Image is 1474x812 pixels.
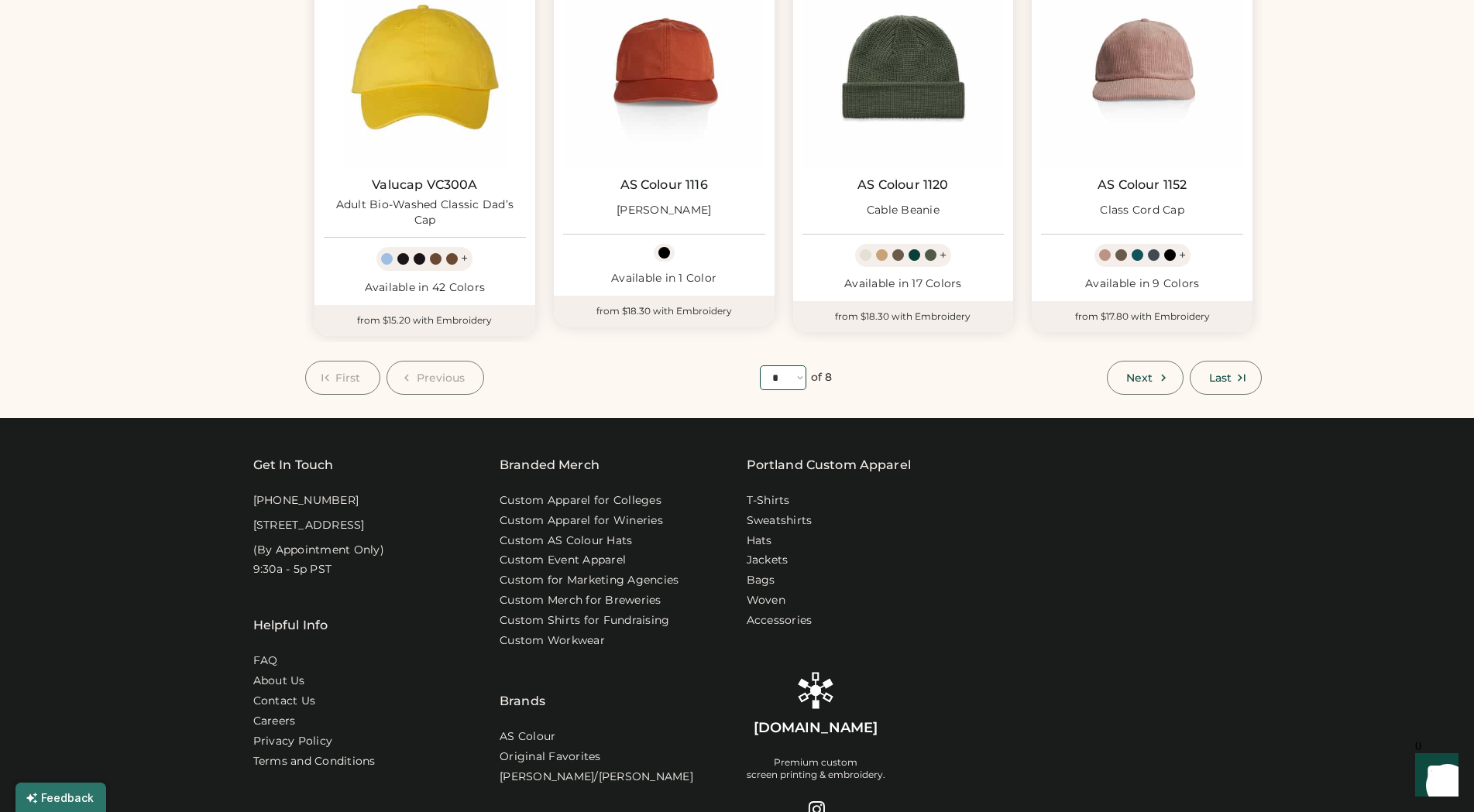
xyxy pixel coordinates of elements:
div: from $17.80 with Embroidery [1032,301,1252,332]
a: AS Colour 1152 [1098,177,1187,193]
img: Rendered Logo - Screens [797,672,834,709]
div: Class Cord Cap [1100,203,1184,218]
iframe: Front Chat [1400,742,1467,809]
div: [DOMAIN_NAME] [754,718,878,738]
div: Get In Touch [253,456,334,475]
a: [PERSON_NAME]/[PERSON_NAME] [500,769,693,785]
a: Custom Event Apparel [500,553,626,568]
div: Brands [500,653,545,711]
div: 9:30a - 5p PST [253,562,332,577]
a: AS Colour 1120 [857,177,948,193]
a: Privacy Policy [253,734,333,749]
div: Available in 9 Colors [1041,276,1243,292]
div: [PHONE_NUMBER] [253,493,359,509]
span: First [335,372,361,383]
div: Premium custom screen printing & embroidery. [747,756,885,781]
a: Original Favorites [500,749,601,765]
a: Valucap VC300A [372,177,477,193]
div: from $18.30 with Embroidery [554,296,775,327]
a: Custom Workwear [500,633,605,649]
button: Previous [387,361,485,395]
div: [PERSON_NAME] [617,203,711,218]
a: T-Shirts [747,493,790,509]
a: Hats [747,533,772,549]
a: AS Colour [500,729,555,745]
a: Custom Shirts for Fundraising [500,613,669,629]
button: Next [1107,361,1183,395]
a: AS Colour 1116 [620,177,708,193]
div: Available in 1 Color [563,271,765,286]
button: Last [1190,361,1262,395]
div: from $18.30 with Embroidery [793,301,1014,332]
a: Custom Apparel for Wineries [500,513,663,529]
a: Woven [747,593,785,608]
a: Custom for Marketing Agencies [500,573,679,588]
div: Branded Merch [500,456,600,475]
div: Available in 42 Colors [324,280,526,296]
div: Terms and Conditions [253,754,376,769]
div: + [1179,247,1186,264]
a: Portland Custom Apparel [747,456,911,475]
a: Jackets [747,553,789,568]
a: Bags [747,573,775,588]
button: First [305,361,380,395]
a: Custom AS Colour Hats [500,533,632,549]
span: Last [1209,372,1232,383]
div: from $15.20 with Embroidery [314,305,535,336]
div: + [461,250,468,267]
a: FAQ [253,653,278,669]
div: [STREET_ADDRESS] [253,518,365,533]
div: (By Appointment Only) [253,543,384,558]
a: Contact Us [253,694,316,709]
a: Accessories [747,613,813,629]
a: Careers [253,714,296,729]
span: Previous [417,372,466,383]
a: About Us [253,673,305,689]
span: Next [1126,372,1153,383]
div: Adult Bio-Washed Classic Dad’s Cap [324,197,526,228]
a: Custom Apparel for Colleges [500,493,661,509]
div: + [940,247,947,264]
div: Helpful Info [253,616,328,635]
div: Available in 17 Colors [802,276,1005,292]
div: of 8 [811,370,832,385]
a: Sweatshirts [747,513,813,529]
div: Cable Beanie [867,203,940,218]
a: Custom Merch for Breweries [500,593,661,608]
